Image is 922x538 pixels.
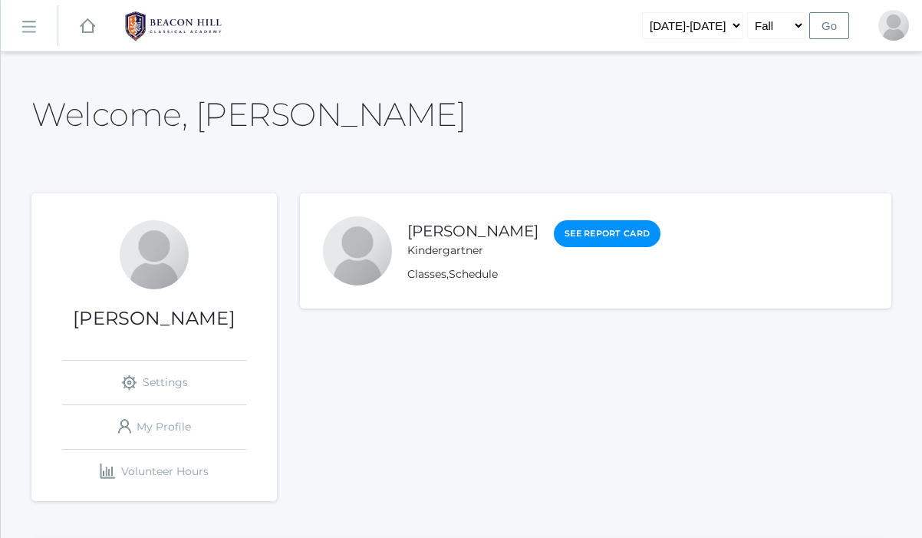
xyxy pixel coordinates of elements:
a: Settings [62,361,246,404]
a: See Report Card [554,220,660,247]
h2: Welcome, [PERSON_NAME] [31,97,466,132]
a: Volunteer Hours [62,450,246,493]
div: , [407,266,660,282]
div: Julia Dahlstrom [120,220,189,289]
a: [PERSON_NAME] [407,222,538,240]
div: Teddy Dahlstrom [323,216,392,286]
a: My Profile [62,405,246,449]
input: Go [809,12,849,39]
a: Schedule [449,267,498,281]
div: Kindergartner [407,243,538,259]
a: Classes [407,267,446,281]
div: Julia Dahlstrom [878,10,909,41]
h1: [PERSON_NAME] [31,309,277,328]
img: BHCALogos-05-308ed15e86a5a0abce9b8dd61676a3503ac9727e845dece92d48e8588c001991.png [116,7,231,45]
